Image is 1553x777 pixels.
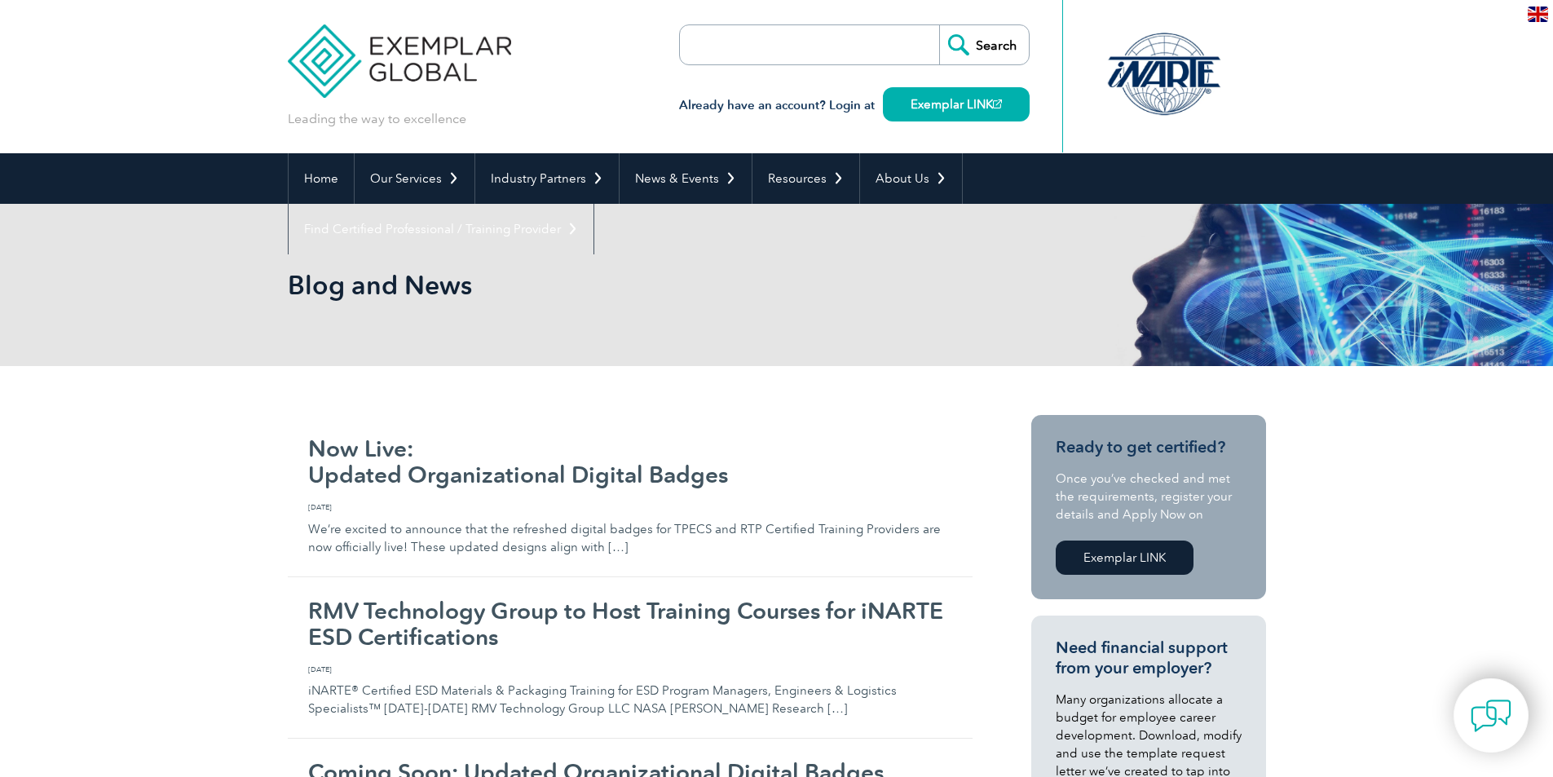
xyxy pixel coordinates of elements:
[289,204,593,254] a: Find Certified Professional / Training Provider
[475,153,619,204] a: Industry Partners
[860,153,962,204] a: About Us
[308,664,952,675] span: [DATE]
[308,501,952,513] span: [DATE]
[883,87,1030,121] a: Exemplar LINK
[288,415,973,577] a: Now Live:Updated Organizational Digital Badges [DATE] We’re excited to announce that the refreshe...
[993,99,1002,108] img: open_square.png
[288,110,466,128] p: Leading the way to excellence
[308,435,952,488] h2: Now Live: Updated Organizational Digital Badges
[1471,695,1511,736] img: contact-chat.png
[1056,638,1242,678] h3: Need financial support from your employer?
[288,577,973,739] a: RMV Technology Group to Host Training Courses for iNARTE ESD Certifications [DATE] iNARTE® Certif...
[620,153,752,204] a: News & Events
[1056,541,1193,575] a: Exemplar LINK
[1528,7,1548,22] img: en
[308,598,952,650] h2: RMV Technology Group to Host Training Courses for iNARTE ESD Certifications
[288,269,914,301] h1: Blog and News
[1056,437,1242,457] h3: Ready to get certified?
[355,153,474,204] a: Our Services
[752,153,859,204] a: Resources
[308,664,952,718] p: iNARTE® Certified ESD Materials & Packaging Training for ESD Program Managers, Engineers & Logist...
[308,501,952,556] p: We’re excited to announce that the refreshed digital badges for TPECS and RTP Certified Training ...
[1056,470,1242,523] p: Once you’ve checked and met the requirements, register your details and Apply Now on
[939,25,1029,64] input: Search
[679,95,1030,116] h3: Already have an account? Login at
[289,153,354,204] a: Home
